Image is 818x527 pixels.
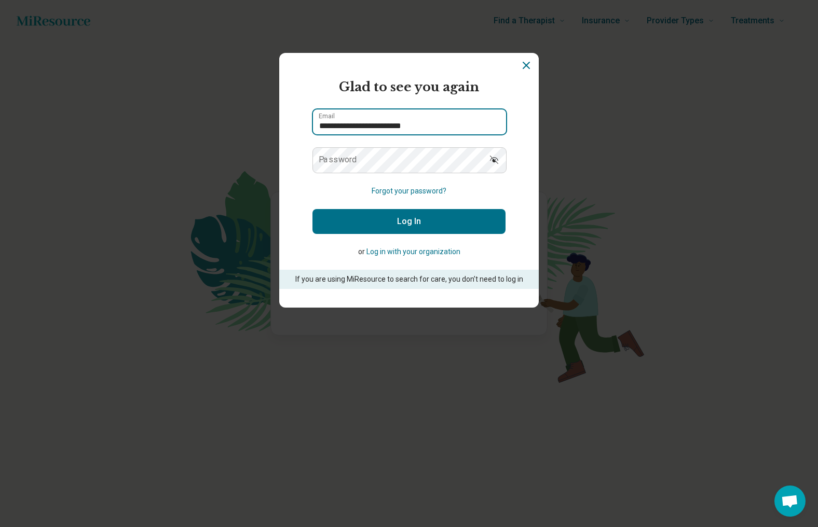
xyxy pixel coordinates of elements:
p: or [312,246,506,257]
h2: Glad to see you again [312,78,506,96]
p: If you are using MiResource to search for care, you don’t need to log in [294,274,524,285]
button: Show password [483,147,506,172]
button: Log In [312,209,506,234]
button: Dismiss [520,59,533,72]
button: Forgot your password? [372,186,446,197]
label: Password [319,156,357,164]
label: Email [319,113,335,119]
button: Log in with your organization [366,246,460,257]
section: Login Dialog [279,53,539,308]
